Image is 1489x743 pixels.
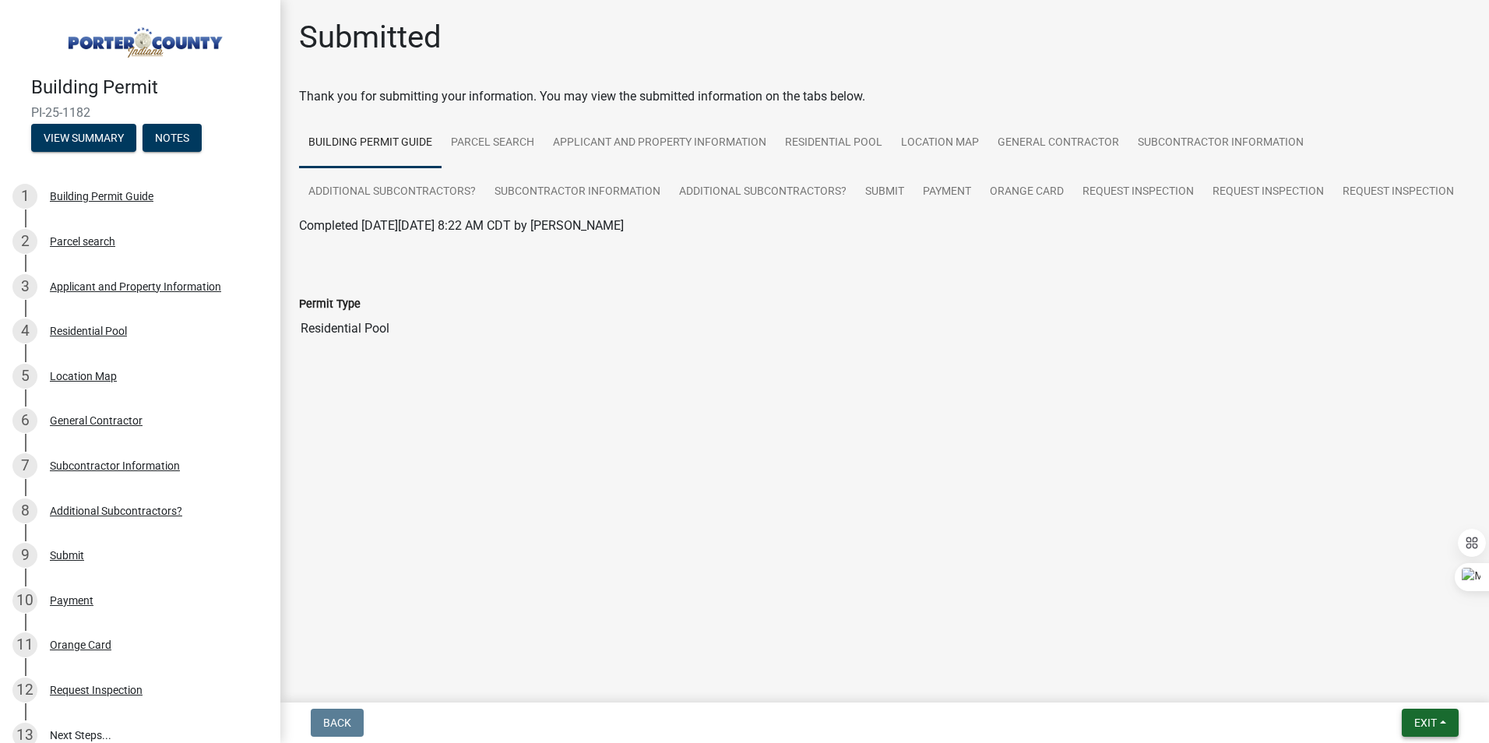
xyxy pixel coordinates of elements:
a: Orange Card [980,167,1073,217]
div: 5 [12,364,37,389]
div: Subcontractor Information [50,460,180,471]
div: 11 [12,632,37,657]
a: Submit [856,167,913,217]
a: Subcontractor Information [485,167,670,217]
a: Request Inspection [1203,167,1333,217]
span: Back [323,717,351,729]
button: View Summary [31,124,136,152]
wm-modal-confirm: Notes [143,132,202,145]
div: Submit [50,550,84,561]
a: Subcontractor Information [1128,118,1313,168]
a: Building Permit Guide [299,118,442,168]
span: Completed [DATE][DATE] 8:22 AM CDT by [PERSON_NAME] [299,218,624,233]
span: Exit [1414,717,1437,729]
button: Back [311,709,364,737]
div: 12 [12,678,37,703]
div: Request Inspection [50,685,143,695]
a: Parcel search [442,118,544,168]
div: Thank you for submitting your information. You may view the submitted information on the tabs below. [299,87,1470,106]
div: General Contractor [50,415,143,426]
h1: Submitted [299,19,442,56]
div: 10 [12,588,37,613]
div: Orange Card [50,639,111,650]
div: Building Permit Guide [50,191,153,202]
h4: Building Permit [31,76,268,99]
div: 9 [12,543,37,568]
a: Request Inspection [1073,167,1203,217]
a: Applicant and Property Information [544,118,776,168]
a: General Contractor [988,118,1128,168]
div: 3 [12,274,37,299]
button: Exit [1402,709,1459,737]
a: Additional Subcontractors? [670,167,856,217]
wm-modal-confirm: Summary [31,132,136,145]
div: 8 [12,498,37,523]
img: Porter County, Indiana [31,16,255,60]
button: Notes [143,124,202,152]
a: Location Map [892,118,988,168]
div: Payment [50,595,93,606]
label: Permit Type [299,299,361,310]
a: Additional Subcontractors? [299,167,485,217]
div: Applicant and Property Information [50,281,221,292]
div: 6 [12,408,37,433]
div: 2 [12,229,37,254]
div: 4 [12,319,37,343]
div: Parcel search [50,236,115,247]
div: 7 [12,453,37,478]
a: Residential Pool [776,118,892,168]
a: Payment [913,167,980,217]
a: Request Inspection [1333,167,1463,217]
span: PI-25-1182 [31,105,249,120]
div: Location Map [50,371,117,382]
div: Residential Pool [50,326,127,336]
div: 1 [12,184,37,209]
div: Additional Subcontractors? [50,505,182,516]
